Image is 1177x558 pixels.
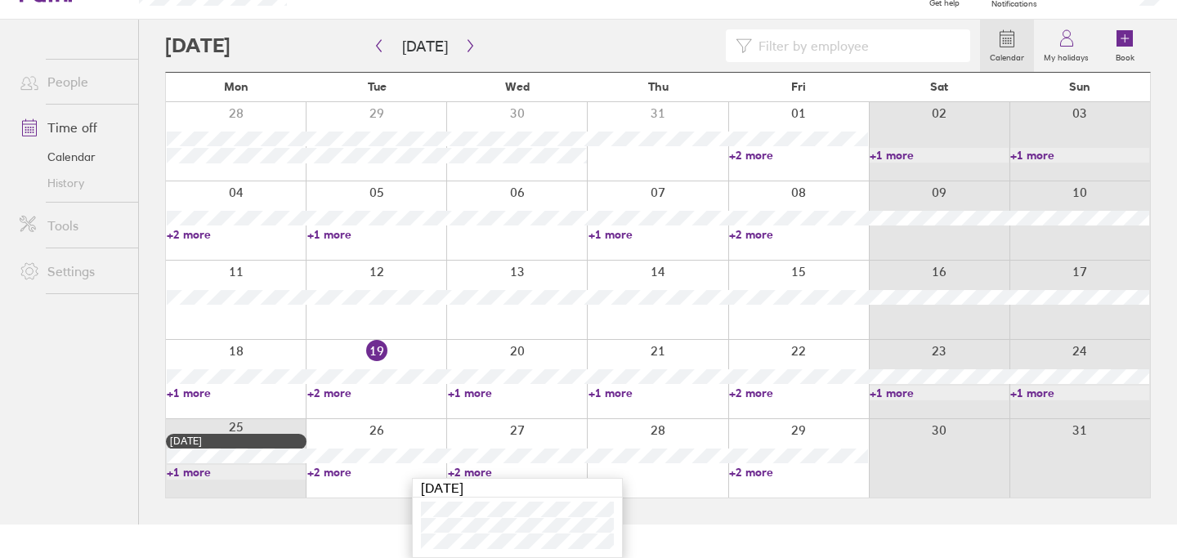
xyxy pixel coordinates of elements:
div: [DATE] [170,435,302,447]
a: +2 more [729,227,868,242]
span: Sun [1069,80,1090,93]
span: Thu [648,80,669,93]
a: +1 more [588,386,727,400]
a: +1 more [167,465,306,480]
a: +1 more [870,386,1009,400]
div: [DATE] [413,479,622,498]
a: Calendar [7,144,138,170]
button: [DATE] [389,33,461,60]
input: Filter by employee [752,30,960,61]
a: Calendar [980,20,1034,72]
span: Fri [791,80,806,93]
span: Tue [368,80,387,93]
a: +2 more [307,386,446,400]
a: People [7,65,138,98]
span: Wed [505,80,530,93]
label: Calendar [980,48,1034,63]
a: +1 more [307,227,446,242]
a: +1 more [1010,386,1149,400]
a: +2 more [307,465,446,480]
a: +2 more [729,148,868,163]
a: +1 more [167,386,306,400]
a: +2 more [448,465,587,480]
a: +1 more [588,227,727,242]
label: My holidays [1034,48,1099,63]
a: Time off [7,111,138,144]
label: Book [1106,48,1144,63]
a: +2 more [729,465,868,480]
span: Sat [930,80,948,93]
a: +2 more [729,386,868,400]
a: +1 more [448,386,587,400]
span: Mon [224,80,248,93]
a: +1 more [870,148,1009,163]
a: +2 more [167,227,306,242]
a: My holidays [1034,20,1099,72]
a: Tools [7,209,138,242]
a: History [7,170,138,196]
a: Settings [7,255,138,288]
a: +1 more [1010,148,1149,163]
a: Book [1099,20,1151,72]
